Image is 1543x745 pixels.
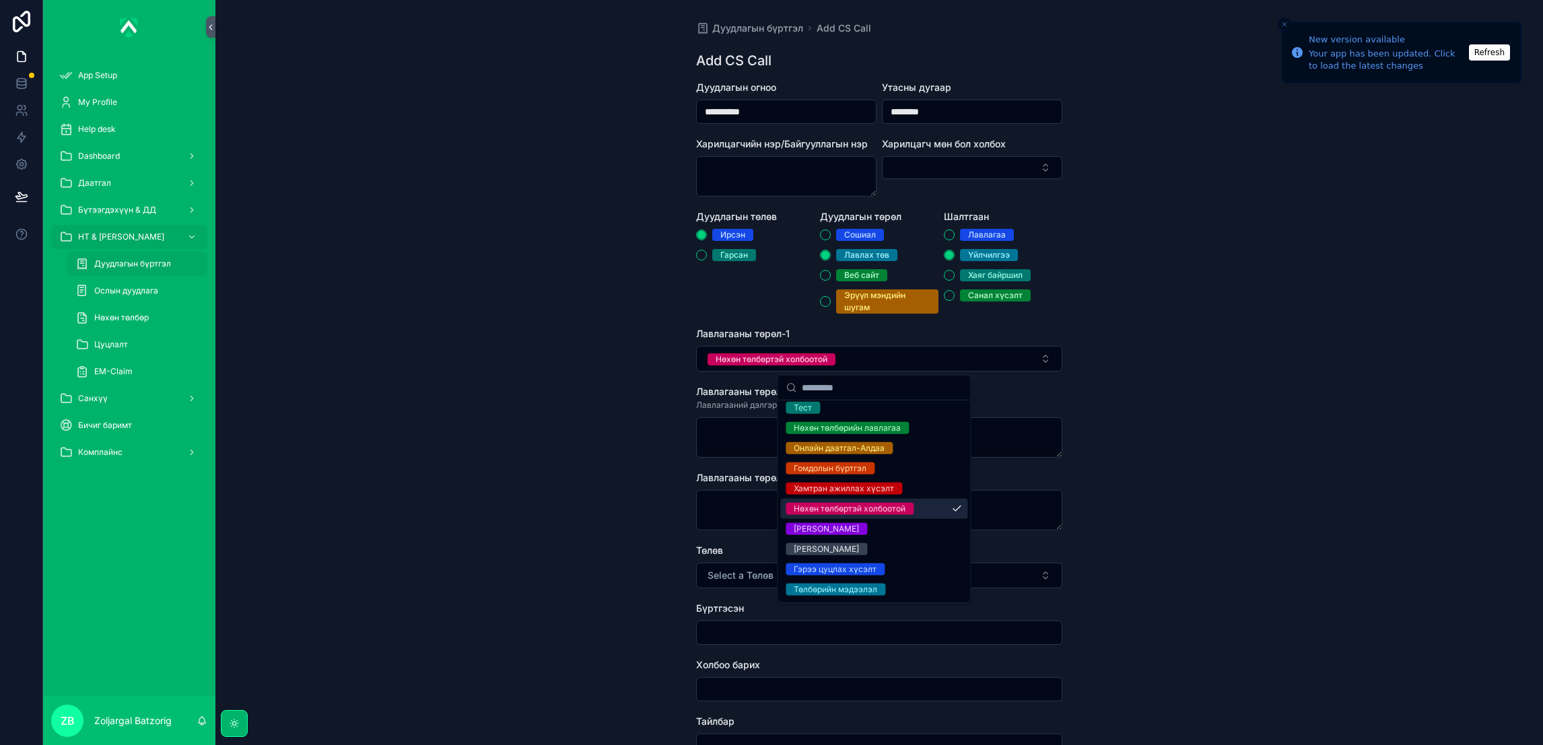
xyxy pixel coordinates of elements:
div: Нөхөн төлбөртэй холбоотой [716,353,827,365]
span: My Profile [78,97,117,108]
div: Лавлах төв [844,249,889,261]
h1: Add CS Call [696,51,771,70]
div: scrollable content [43,54,215,482]
span: Лавлагааны төрөл-3 [696,472,792,483]
div: Гэрээ цуцлах хүсэлт [794,563,877,575]
span: Бүтээгдэхүүн & ДД [78,205,156,215]
span: Select a Төлөв [708,569,774,582]
div: [PERSON_NAME] [794,523,859,535]
span: Лавлагааны төрөл-2 [696,386,792,397]
div: Веб сайт [844,269,879,281]
span: Бүртгэсэн [696,602,744,614]
span: Лавлагааны төрөл-1 [696,328,790,339]
a: Dashboard [51,144,207,168]
a: НТ & [PERSON_NAME] [51,225,207,249]
div: Гомдолын бүртгэл [794,462,866,474]
span: Нөхөн төлбөр [94,312,149,323]
a: Санхүү [51,386,207,411]
span: ZB [61,713,75,729]
div: Лавлагаа [968,229,1006,241]
span: Харилцагч мөн бол холбох [882,138,1006,149]
a: Help desk [51,117,207,141]
span: Утасны дугаар [882,81,951,93]
div: Сошиал [844,229,876,241]
span: Тайлбар [696,715,734,727]
a: Бичиг баримт [51,413,207,437]
span: НТ & [PERSON_NAME] [78,232,164,242]
div: Төлбөрийн мэдээлэл [794,583,877,596]
button: Refresh [1469,44,1510,61]
span: Dashboard [78,151,120,162]
a: Комплайнс [51,440,207,464]
span: Ослын дуудлага [94,285,158,296]
span: Холбоо барих [696,659,760,670]
div: Your app has been updated. Click to load the latest changes [1309,48,1465,72]
div: Эрүүл мэндийн шугам [844,289,930,314]
a: Цуцлалт [67,332,207,357]
span: Бичиг баримт [78,420,132,431]
a: Даатгал [51,171,207,195]
a: My Profile [51,90,207,114]
a: Дуудлагын бүртгэл [696,22,803,35]
div: Нөхөн төлбөртэй холбоотой [794,503,905,515]
span: Комплайнс [78,447,123,458]
div: Гарсан [720,249,748,261]
span: Дуудлагын төлөв [696,211,777,222]
span: EM-Claim [94,366,133,377]
span: Лавлагааний дэлгэрэнгүй - [PERSON_NAME] [696,400,872,411]
a: Нөхөн төлбөр [67,306,207,330]
a: Бүтээгдэхүүн & ДД [51,198,207,222]
span: Төлөв [696,544,723,556]
span: App Setup [78,70,117,81]
div: Нөхөн төлбөрийн лавлагаа [794,422,901,434]
button: Close toast [1278,17,1291,31]
span: Шалтгаан [944,211,989,222]
div: Хамтран ажиллах хүсэлт [794,483,894,495]
span: Харилцагчийн нэр/Байгууллагын нэр [696,138,868,149]
div: Хаяг байршил [968,269,1023,281]
a: Дуудлагын бүртгэл [67,252,207,276]
button: Select Button [696,346,1062,371]
div: Үйлчилгээ [968,249,1010,261]
a: App Setup [51,63,207,87]
img: App logo [120,16,139,38]
a: Add CS Call [817,22,871,35]
div: Онлайн даатгал-Алдаа [794,442,885,454]
span: Даатгал [78,178,111,188]
div: Ирсэн [720,229,745,241]
span: Дуудлагын бүртгэл [94,258,171,269]
p: Zoljargal Batzorig [94,714,172,728]
span: Help desk [78,124,116,135]
span: Дуудлагын огноо [696,81,776,93]
span: Дуудлагын бүртгэл [712,22,803,35]
div: [PERSON_NAME] [794,543,859,555]
span: Цуцлалт [94,339,128,350]
div: Тест [794,402,812,414]
button: Select Button [882,156,1062,179]
span: Дуудлагын төрөл [820,211,901,222]
a: EM-Claim [67,359,207,384]
div: Санал хүсэлт [968,289,1023,301]
span: Санхүү [78,393,108,404]
div: Suggestions [778,400,970,602]
a: Ослын дуудлага [67,279,207,303]
div: New version available [1309,33,1465,46]
button: Select Button [696,563,1062,588]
